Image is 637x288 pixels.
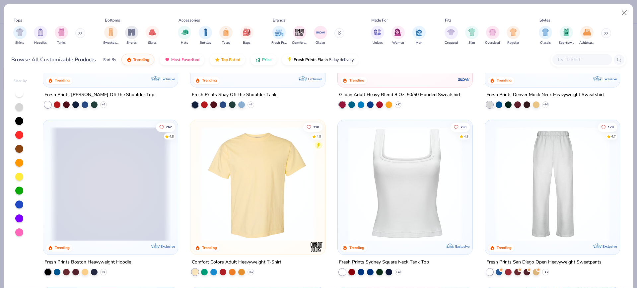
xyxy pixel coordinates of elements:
span: Men [416,40,422,45]
div: filter for Bags [240,26,253,45]
div: Fresh Prints Denver Mock Neck Heavyweight Sweatshirt [486,91,604,99]
img: Men Image [415,29,423,36]
div: Bottoms [105,17,120,23]
div: Made For [371,17,388,23]
span: Most Favorited [171,57,199,62]
span: Exclusive [602,244,616,248]
button: filter button [314,26,327,45]
div: filter for Comfort Colors [292,26,307,45]
button: filter button [55,26,68,45]
div: Fits [445,17,452,23]
span: Exclusive [308,77,322,81]
button: Trending [121,54,154,65]
img: Slim Image [468,29,475,36]
div: filter for Cropped [445,26,458,45]
img: most_fav.gif [165,57,170,62]
div: Sort By [103,57,116,63]
div: filter for Slim [465,26,478,45]
img: Shirts Image [16,29,24,36]
div: 4.8 [170,134,174,139]
span: Shirts [15,40,24,45]
div: 4.8 [464,134,468,139]
span: Sportswear [559,40,574,45]
span: Regular [507,40,519,45]
div: filter for Hats [178,26,191,45]
img: Oversized Image [489,29,496,36]
img: Sportswear Image [563,29,570,36]
button: filter button [539,26,552,45]
div: filter for Oversized [485,26,500,45]
span: Exclusive [602,77,616,81]
span: Bottles [200,40,211,45]
button: filter button [199,26,212,45]
div: 4.7 [611,134,616,139]
div: Filter By [14,79,27,84]
button: filter button [13,26,27,45]
button: filter button [485,26,500,45]
div: Comfort Colors Adult Heavyweight T-Shirt [192,258,281,266]
span: + 9 [102,270,105,274]
span: Oversized [485,40,500,45]
button: Like [156,122,176,132]
img: TopRated.gif [215,57,220,62]
span: Exclusive [455,244,469,248]
button: Like [303,122,322,132]
img: Bags Image [243,29,250,36]
img: Comfort Colors Image [295,28,305,37]
div: Accessories [178,17,200,23]
img: Bottles Image [202,29,209,36]
img: Fresh Prints Image [274,28,284,37]
div: filter for Tanks [55,26,68,45]
span: Skirts [148,40,157,45]
button: filter button [412,26,426,45]
button: filter button [292,26,307,45]
span: Unisex [373,40,383,45]
span: Bags [243,40,250,45]
img: Classic Image [542,29,549,36]
button: filter button [445,26,458,45]
img: df5250ff-6f61-4206-a12c-24931b20f13c [492,127,613,241]
div: Styles [539,17,550,23]
span: Exclusive [161,244,175,248]
div: filter for Skirts [146,26,159,45]
span: + 37 [395,103,400,107]
img: Hoodies Image [37,29,44,36]
span: Price [262,57,272,62]
div: filter for Regular [507,26,520,45]
span: + 6 [249,103,252,107]
img: Sweatpants Image [107,29,114,36]
button: filter button [371,26,384,45]
img: flash.gif [287,57,292,62]
div: filter for Sportswear [559,26,574,45]
div: filter for Shorts [125,26,138,45]
button: Price [250,54,277,65]
div: Fresh Prints Boston Heavyweight Hoodie [44,258,131,266]
span: 310 [313,125,319,129]
span: 262 [166,125,172,129]
div: Gildan Adult Heavy Blend 8 Oz. 50/50 Hooded Sweatshirt [339,91,460,99]
div: filter for Gildan [314,26,327,45]
span: Exclusive [161,77,175,81]
span: Tanks [57,40,66,45]
button: filter button [146,26,159,45]
button: filter button [240,26,253,45]
button: Like [451,122,470,132]
div: filter for Totes [219,26,233,45]
button: Most Favorited [160,54,204,65]
img: Shorts Image [128,29,135,36]
span: Classic [540,40,551,45]
div: filter for Shirts [13,26,27,45]
span: Slim [468,40,475,45]
img: Totes Image [222,29,230,36]
img: e55d29c3-c55d-459c-bfd9-9b1c499ab3c6 [318,127,440,241]
button: filter button [103,26,118,45]
div: Fresh Prints Shay Off the Shoulder Tank [192,91,276,99]
button: Fresh Prints Flash5 day delivery [282,54,359,65]
span: Trending [133,57,149,62]
img: Skirts Image [149,29,156,36]
button: filter button [579,26,595,45]
img: 029b8af0-80e6-406f-9fdc-fdf898547912 [197,127,318,241]
span: Totes [222,40,230,45]
img: Comfort Colors logo [310,240,323,253]
span: + 60 [248,270,253,274]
